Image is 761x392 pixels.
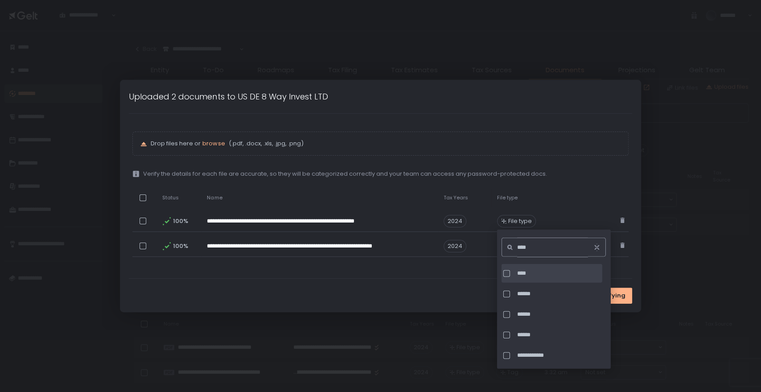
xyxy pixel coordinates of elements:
[207,194,222,201] span: Name
[444,240,466,252] span: 2024
[129,91,328,103] h1: Uploaded 2 documents to US DE 8 Way Invest LTD
[508,217,532,225] span: File type
[497,194,518,201] span: File type
[202,139,225,148] span: browse
[173,242,187,250] span: 100%
[444,215,466,227] span: 2024
[173,217,187,225] span: 100%
[444,194,468,201] span: Tax Years
[143,170,547,178] span: Verify the details for each file are accurate, so they will be categorized correctly and your tea...
[226,140,303,148] span: (.pdf, .docx, .xls, .jpg, .png)
[162,194,179,201] span: Status
[202,140,225,148] button: browse
[151,140,621,148] p: Drop files here or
